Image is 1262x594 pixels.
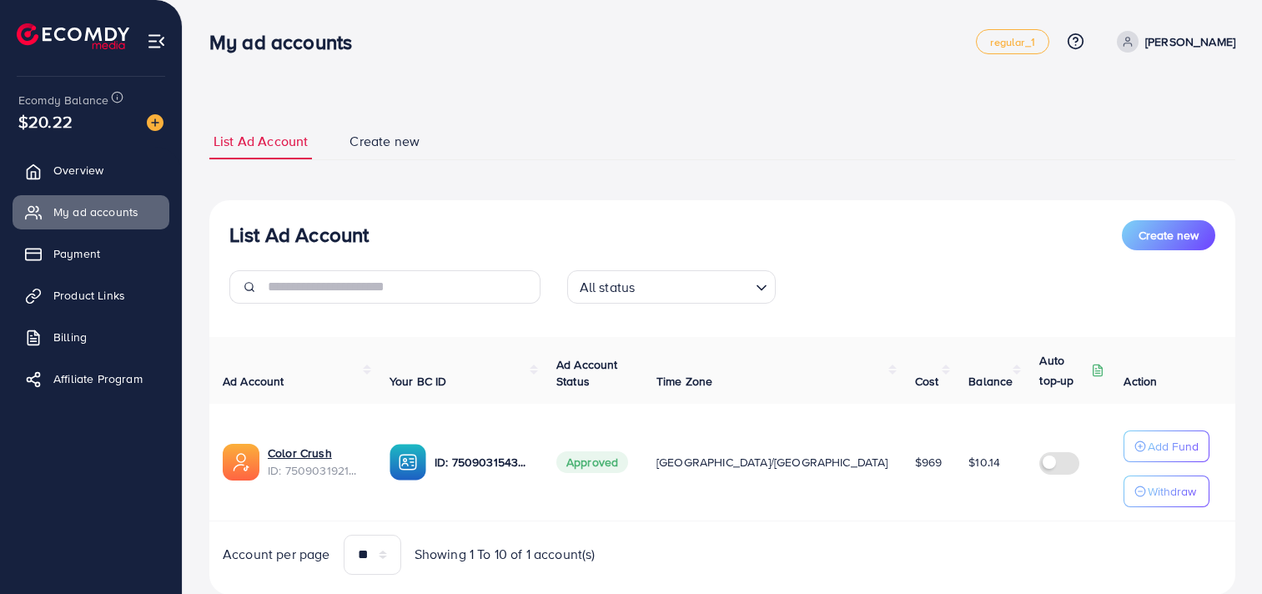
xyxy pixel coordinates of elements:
p: [PERSON_NAME] [1145,32,1235,52]
span: Ad Account Status [556,356,618,390]
span: Action [1124,373,1157,390]
img: ic-ba-acc.ded83a64.svg [390,444,426,481]
span: Ad Account [223,373,284,390]
span: regular_1 [990,37,1034,48]
a: Overview [13,154,169,187]
span: Create new [1139,227,1199,244]
span: Account per page [223,545,330,564]
span: Ecomdy Balance [18,92,108,108]
span: Create new [349,132,420,151]
a: regular_1 [976,29,1048,54]
span: $10.14 [968,454,1000,471]
img: menu [147,32,166,51]
p: Auto top-up [1039,350,1088,390]
div: <span class='underline'>Color Crush</span></br>7509031921045962753 [268,445,363,479]
span: $20.22 [18,109,73,133]
a: Affiliate Program [13,362,169,395]
p: Withdraw [1148,481,1196,501]
span: Balance [968,373,1013,390]
button: Withdraw [1124,476,1209,507]
span: [GEOGRAPHIC_DATA]/[GEOGRAPHIC_DATA] [656,454,888,471]
span: ID: 7509031921045962753 [268,462,363,479]
span: Approved [556,451,628,473]
button: Create new [1122,220,1215,250]
span: Overview [53,162,103,179]
span: My ad accounts [53,204,138,220]
span: Billing [53,329,87,345]
span: Product Links [53,287,125,304]
input: Search for option [640,272,748,300]
img: logo [17,23,129,49]
span: Showing 1 To 10 of 1 account(s) [415,545,596,564]
span: Your BC ID [390,373,447,390]
img: ic-ads-acc.e4c84228.svg [223,444,259,481]
span: Payment [53,245,100,262]
p: Add Fund [1148,436,1199,456]
div: Search for option [567,270,776,304]
p: ID: 7509031543751786504 [435,452,530,472]
a: Product Links [13,279,169,312]
h3: List Ad Account [229,223,369,247]
span: Cost [915,373,939,390]
span: Time Zone [656,373,712,390]
a: Payment [13,237,169,270]
span: $969 [915,454,943,471]
a: [PERSON_NAME] [1110,31,1235,53]
h3: My ad accounts [209,30,365,54]
a: My ad accounts [13,195,169,229]
a: Billing [13,320,169,354]
span: Affiliate Program [53,370,143,387]
span: List Ad Account [214,132,308,151]
img: image [147,114,163,131]
button: Add Fund [1124,430,1209,462]
a: Color Crush [268,445,363,461]
span: All status [576,275,639,300]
